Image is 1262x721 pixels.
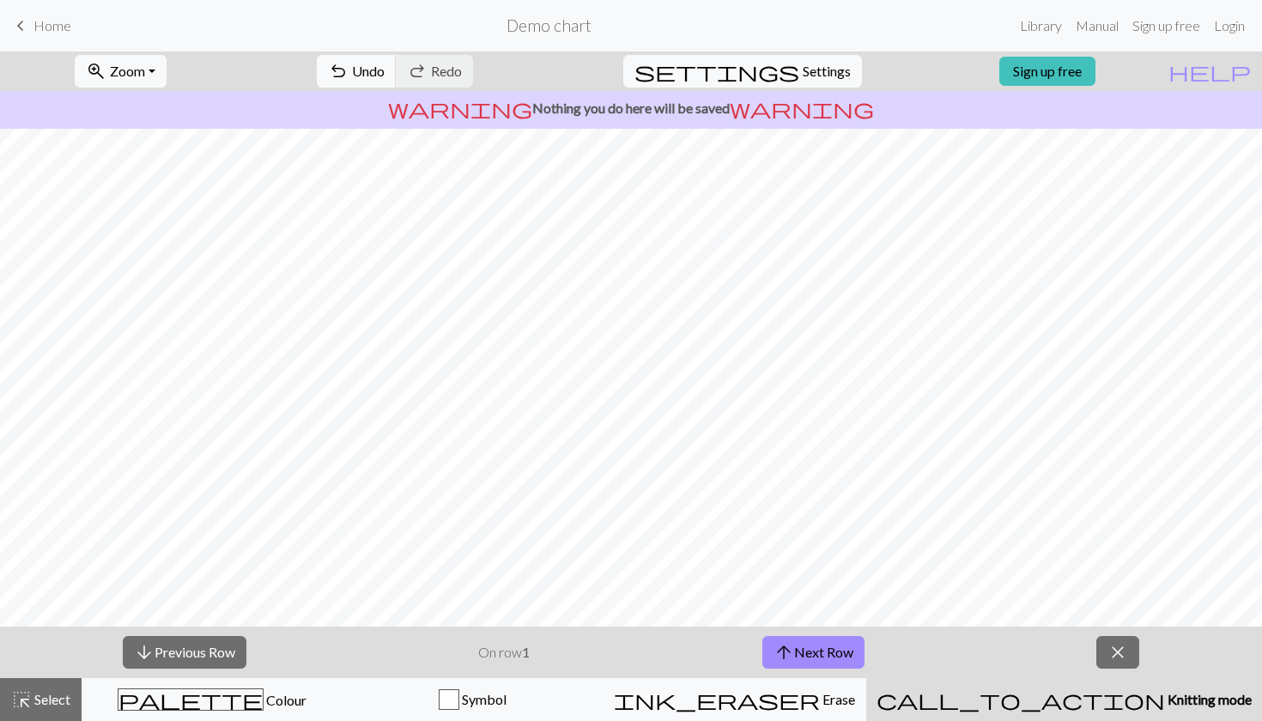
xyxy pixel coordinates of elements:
span: undo [328,59,349,83]
span: Undo [352,63,385,79]
a: Manual [1069,9,1125,43]
button: Next Row [762,636,865,669]
span: close [1107,640,1128,664]
span: call_to_action [877,688,1165,712]
span: help [1168,59,1251,83]
button: Undo [317,55,397,88]
button: Colour [82,678,343,721]
a: Login [1207,9,1252,43]
span: keyboard_arrow_left [10,14,31,38]
span: ink_eraser [614,688,820,712]
span: warning [730,96,874,120]
h2: Demo chart [507,15,592,35]
span: Home [33,17,71,33]
span: Settings [803,61,851,82]
span: warning [388,96,532,120]
span: settings [634,59,799,83]
p: On row [478,642,530,663]
button: Zoom [75,55,167,88]
span: arrow_upward [774,640,794,664]
strong: 1 [522,644,530,660]
p: Nothing you do here will be saved [7,98,1255,118]
a: Sign up free [999,57,1095,86]
button: Knitting mode [866,678,1262,721]
button: Symbol [343,678,604,721]
span: Symbol [459,691,507,707]
span: Erase [820,691,855,707]
span: highlight_alt [11,688,32,712]
button: Erase [603,678,866,721]
i: Settings [634,61,799,82]
span: palette [118,688,263,712]
span: Select [32,691,70,707]
span: arrow_downward [134,640,155,664]
span: Colour [264,692,306,708]
span: Knitting mode [1165,691,1252,707]
a: Library [1013,9,1069,43]
span: Zoom [110,63,145,79]
button: Previous Row [123,636,246,669]
a: Home [10,11,71,40]
button: SettingsSettings [623,55,862,88]
span: zoom_in [86,59,106,83]
a: Sign up free [1125,9,1207,43]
